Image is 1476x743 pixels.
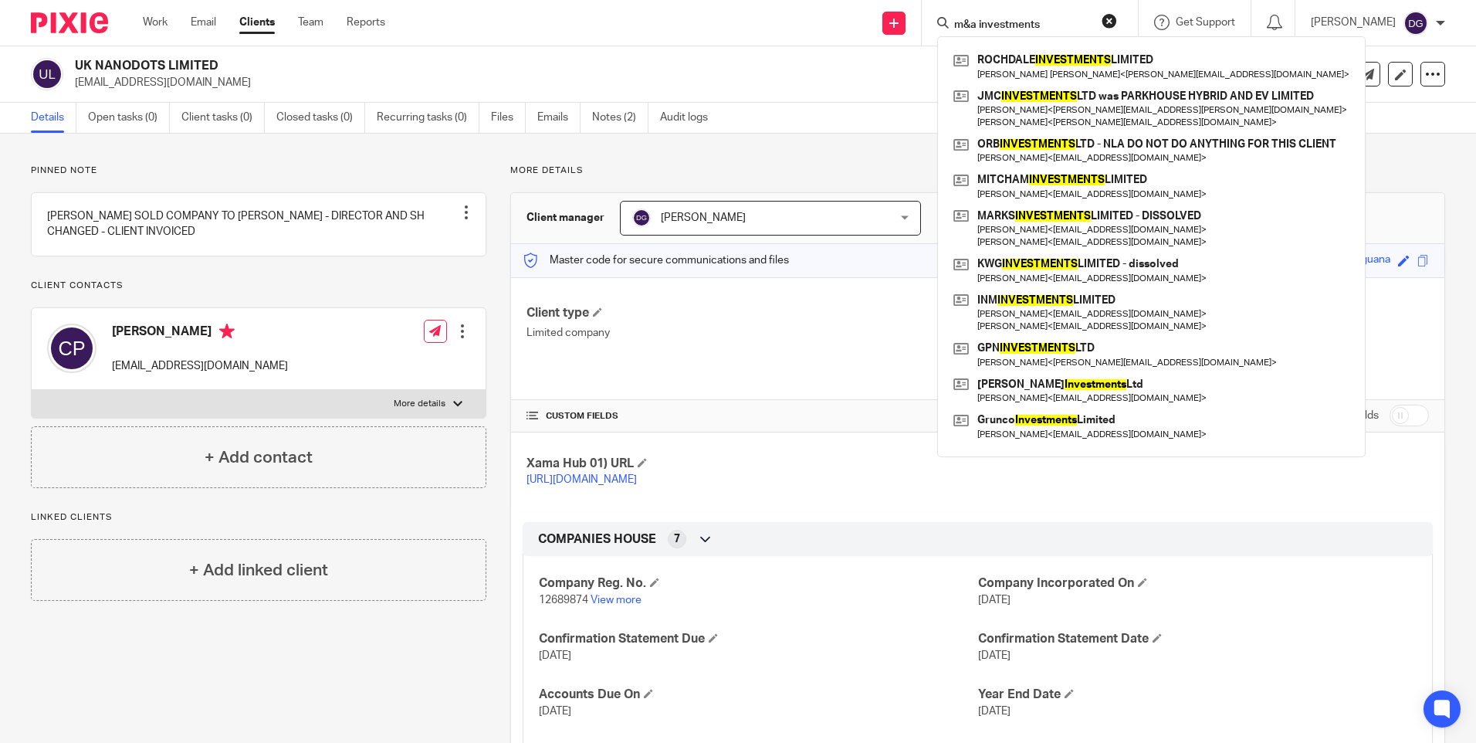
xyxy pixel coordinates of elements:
a: Emails [537,103,581,133]
a: Files [491,103,526,133]
span: Get Support [1176,17,1235,28]
h4: Confirmation Statement Date [978,631,1417,647]
p: Linked clients [31,511,486,524]
p: Pinned note [31,165,486,177]
h4: Client type [526,305,977,321]
h4: Company Incorporated On [978,575,1417,592]
h2: UK NANODOTS LIMITED [75,58,1003,74]
h4: + Add contact [205,446,313,470]
a: Team [298,15,323,30]
p: More details [394,398,445,410]
span: [DATE] [539,706,571,717]
span: [PERSON_NAME] [661,212,746,223]
span: [DATE] [978,706,1011,717]
h4: CUSTOM FIELDS [526,410,977,422]
a: Recurring tasks (0) [377,103,479,133]
a: [URL][DOMAIN_NAME] [526,474,637,485]
h4: Confirmation Statement Due [539,631,977,647]
img: svg%3E [1403,11,1428,36]
a: Client tasks (0) [181,103,265,133]
a: Work [143,15,168,30]
img: svg%3E [632,209,651,227]
h3: Client manager [526,210,604,226]
img: svg%3E [31,58,63,90]
p: [PERSON_NAME] [1311,15,1396,30]
img: Pixie [31,12,108,33]
span: [DATE] [978,595,1011,606]
span: 12689874 [539,595,588,606]
h4: Accounts Due On [539,687,977,703]
span: 7 [674,531,680,547]
img: svg%3E [47,324,96,373]
p: More details [510,165,1445,177]
button: Clear [1102,13,1117,29]
h4: Company Reg. No. [539,575,977,592]
p: [EMAIL_ADDRESS][DOMAIN_NAME] [112,358,288,374]
input: Search [953,19,1092,32]
a: Details [31,103,76,133]
h4: Xama Hub 01) URL [526,456,977,472]
a: Notes (2) [592,103,648,133]
a: Reports [347,15,385,30]
p: Limited company [526,325,977,341]
i: Primary [219,324,235,339]
h4: [PERSON_NAME] [112,324,288,343]
p: [EMAIL_ADDRESS][DOMAIN_NAME] [75,75,1235,90]
a: View more [591,595,642,606]
a: Closed tasks (0) [276,103,365,133]
h4: + Add linked client [189,558,328,582]
span: COMPANIES HOUSE [538,531,656,548]
a: Audit logs [660,103,719,133]
h4: Year End Date [978,687,1417,703]
p: Client contacts [31,280,486,292]
span: [DATE] [978,650,1011,661]
span: [DATE] [539,650,571,661]
a: Open tasks (0) [88,103,170,133]
p: Master code for secure communications and files [523,253,789,268]
a: Email [191,15,216,30]
a: Clients [239,15,275,30]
